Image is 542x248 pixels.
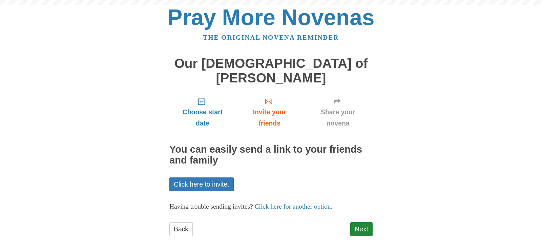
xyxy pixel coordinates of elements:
[255,203,333,210] a: Click here for another option.
[169,92,236,132] a: Choose start date
[169,222,193,236] a: Back
[310,107,366,129] span: Share your novena
[169,203,253,210] span: Having trouble sending invites?
[203,34,339,41] a: The original novena reminder
[169,56,373,85] h1: Our [DEMOGRAPHIC_DATA] of [PERSON_NAME]
[169,177,234,191] a: Click here to invite.
[303,92,373,132] a: Share your novena
[168,5,375,30] a: Pray More Novenas
[236,92,303,132] a: Invite your friends
[243,107,296,129] span: Invite your friends
[176,107,229,129] span: Choose start date
[350,222,373,236] a: Next
[169,144,373,166] h2: You can easily send a link to your friends and family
